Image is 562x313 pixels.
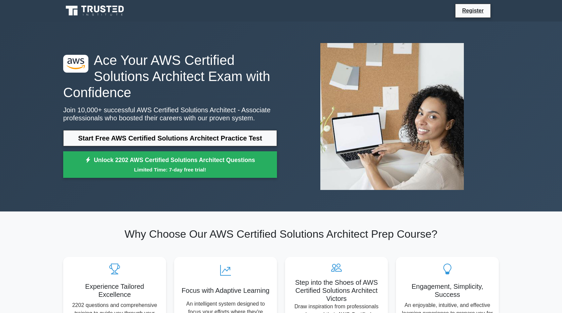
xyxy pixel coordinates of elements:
a: Start Free AWS Certified Solutions Architect Practice Test [63,130,277,146]
small: Limited Time: 7-day free trial! [72,166,269,173]
h5: Engagement, Simplicity, Success [401,282,493,299]
h2: Why Choose Our AWS Certified Solutions Architect Prep Course? [63,228,499,240]
h5: Focus with Adaptive Learning [179,286,272,295]
h5: Step into the Shoes of AWS Certified Solutions Architect Victors [290,278,383,303]
p: Join 10,000+ successful AWS Certified Solutions Architect - Associate professionals who boosted t... [63,106,277,122]
h1: Ace Your AWS Certified Solutions Architect Exam with Confidence [63,52,277,101]
h5: Experience Tailored Excellence [69,282,161,299]
a: Unlock 2202 AWS Certified Solutions Architect QuestionsLimited Time: 7-day free trial! [63,151,277,178]
a: Register [458,6,488,15]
